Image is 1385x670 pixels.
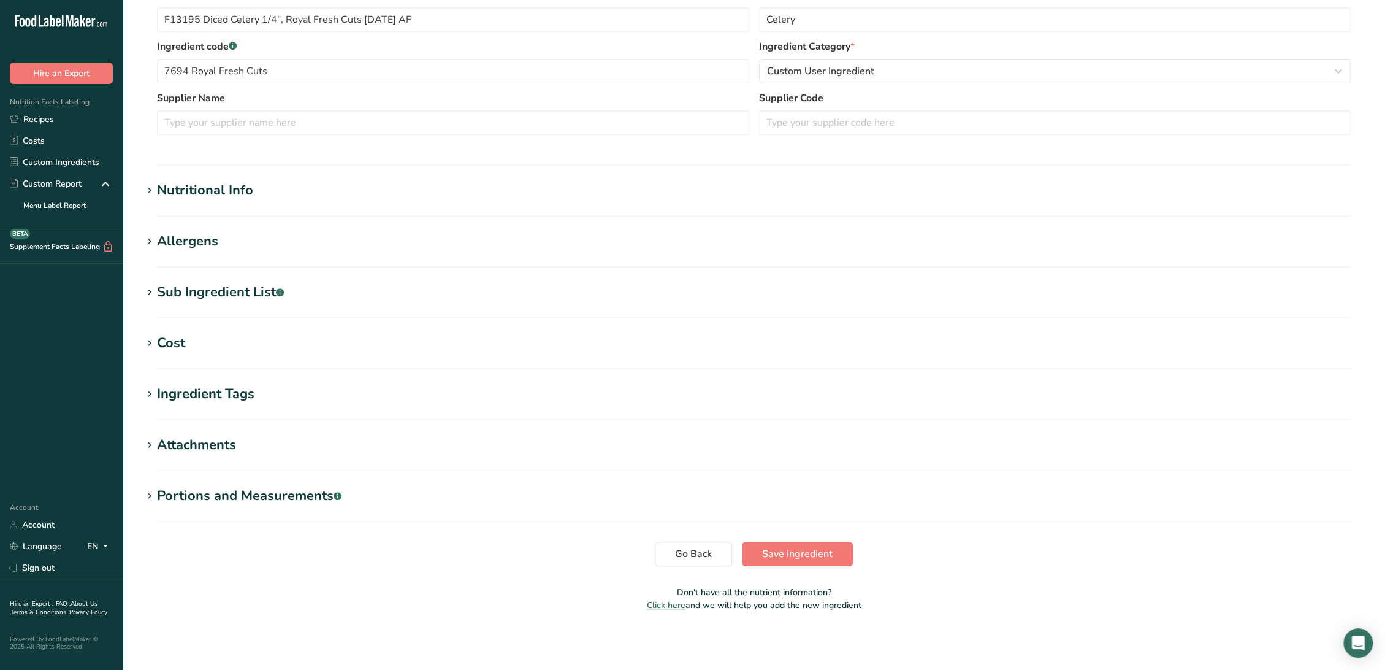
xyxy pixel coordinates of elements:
[142,586,1365,599] p: Don't have all the nutrient information?
[759,59,1351,83] button: Custom User Ingredient
[10,177,82,190] div: Custom Report
[157,282,284,302] div: Sub Ingredient List
[1343,628,1373,658] div: Open Intercom Messenger
[762,547,833,561] span: Save ingredient
[759,91,1351,106] label: Supplier Code
[10,536,62,557] a: Language
[157,486,341,506] div: Portions and Measurements
[759,110,1351,135] input: Type your supplier code here
[142,599,1365,612] p: and we will help you add the new ingredient
[87,539,113,554] div: EN
[157,39,749,54] label: Ingredient code
[675,547,712,561] span: Go Back
[655,542,732,566] button: Go Back
[767,64,874,79] span: Custom User Ingredient
[69,608,107,617] a: Privacy Policy
[10,63,113,84] button: Hire an Expert
[10,636,113,650] div: Powered By FoodLabelMaker © 2025 All Rights Reserved
[10,608,69,617] a: Terms & Conditions .
[157,7,749,32] input: Type your ingredient name here
[157,333,185,353] div: Cost
[10,599,53,608] a: Hire an Expert .
[157,435,236,455] div: Attachments
[10,599,97,617] a: About Us .
[742,542,853,566] button: Save ingredient
[157,91,749,106] label: Supplier Name
[157,59,749,83] input: Type your ingredient code here
[10,229,30,239] div: BETA
[759,7,1351,32] input: Type an alternate ingredient name if you have
[759,39,1351,54] label: Ingredient Category
[157,110,749,135] input: Type your supplier name here
[157,384,254,404] div: Ingredient Tags
[56,599,71,608] a: FAQ .
[157,231,218,252] div: Allergens
[157,180,253,201] div: Nutritional Info
[647,599,685,611] span: Click here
